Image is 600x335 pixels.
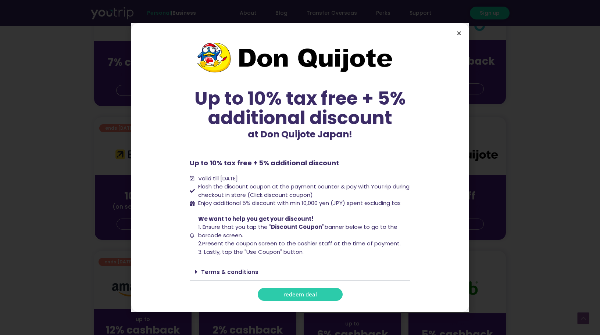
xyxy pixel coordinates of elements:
span: Flash the discount coupon at the payment counter & pay with YouTrip during checkout in store (Cli... [196,183,411,199]
span: We want to help you get your discount! [198,215,313,223]
span: Present the coupon screen to the cashier staff at the time of payment. 3. Lastly, tap the "Use Co... [196,215,411,256]
span: ap the " [249,223,271,231]
b: Discount C [271,223,303,231]
span: banner [303,223,344,231]
p: Up to 10% tax free + 5% additional discount [190,158,410,168]
span: Enjoy additional 5% discount with min 10,000 yen (JPY) spent excluding tax [196,199,400,208]
span: Valid till [DATE] [198,174,238,182]
a: redeem deal [258,288,343,301]
span: 2. [198,239,202,247]
span: redeem deal [283,292,317,297]
a: Terms & conditions [201,268,258,276]
span: 1. Ensure that you t [198,223,249,231]
div: Up to 10% tax free + 5% additional discount [190,89,410,127]
span: below to go to the barcode screen. [198,223,397,239]
p: at Don Quijote Japan! [190,127,410,141]
div: Terms & conditions [190,263,410,281]
b: oupon" [303,223,325,231]
a: Close [456,30,462,36]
